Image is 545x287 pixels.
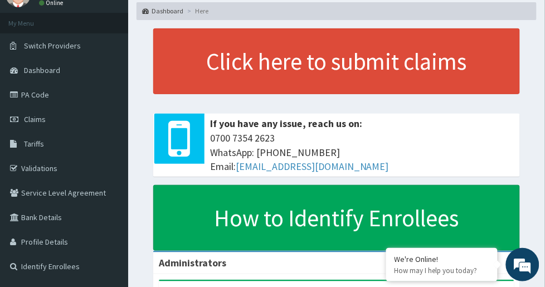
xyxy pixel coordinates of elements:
a: How to Identify Enrollees [153,185,520,251]
p: How may I help you today? [395,266,489,275]
b: Administrators [159,256,226,269]
li: Here [184,6,208,16]
a: [EMAIL_ADDRESS][DOMAIN_NAME] [236,160,389,173]
textarea: Type your message and hit 'Enter' [6,179,212,218]
span: 0700 7354 2623 WhatsApp: [PHONE_NUMBER] Email: [210,131,514,174]
div: Minimize live chat window [183,6,210,32]
span: Claims [24,114,46,124]
a: Click here to submit claims [153,28,520,94]
img: d_794563401_company_1708531726252_794563401 [21,56,45,84]
div: Chat with us now [58,62,187,77]
div: We're Online! [395,254,489,264]
span: Tariffs [24,139,44,149]
span: Dashboard [24,65,60,75]
a: Dashboard [142,6,183,16]
span: Switch Providers [24,41,81,51]
span: We're online! [65,77,154,190]
b: If you have any issue, reach us on: [210,117,362,130]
